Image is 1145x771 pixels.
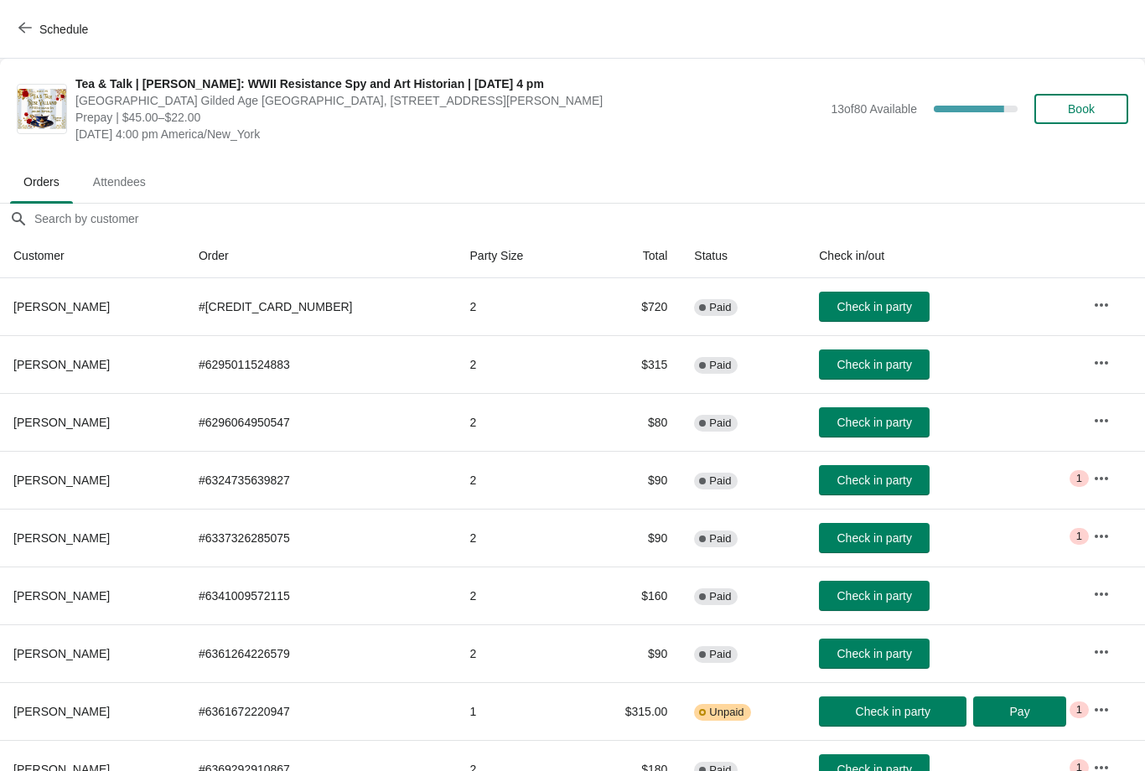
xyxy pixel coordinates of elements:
[577,567,681,624] td: $160
[185,335,457,393] td: # 6295011524883
[819,407,930,437] button: Check in party
[1068,102,1095,116] span: Book
[819,349,930,380] button: Check in party
[75,109,822,126] span: Prepay | $45.00–$22.00
[185,682,457,740] td: # 6361672220947
[709,648,731,661] span: Paid
[577,393,681,451] td: $80
[709,301,731,314] span: Paid
[185,278,457,335] td: # [CREDIT_CARD_NUMBER]
[457,682,578,740] td: 1
[577,624,681,682] td: $90
[1076,703,1082,717] span: 1
[13,531,110,545] span: [PERSON_NAME]
[185,393,457,451] td: # 6296064950547
[34,204,1145,234] input: Search by customer
[1076,530,1082,543] span: 1
[709,532,731,546] span: Paid
[973,696,1066,727] button: Pay
[577,234,681,278] th: Total
[819,465,930,495] button: Check in party
[80,167,159,197] span: Attendees
[709,359,731,372] span: Paid
[18,89,66,130] img: Tea & Talk | Rose Valland: WWII Resistance Spy and Art Historian | August 26 at 4 pm
[13,473,110,487] span: [PERSON_NAME]
[819,639,930,669] button: Check in party
[457,624,578,682] td: 2
[457,234,578,278] th: Party Size
[709,417,731,430] span: Paid
[457,567,578,624] td: 2
[837,300,912,313] span: Check in party
[819,523,930,553] button: Check in party
[13,416,110,429] span: [PERSON_NAME]
[577,278,681,335] td: $720
[13,647,110,660] span: [PERSON_NAME]
[457,451,578,509] td: 2
[681,234,806,278] th: Status
[13,300,110,313] span: [PERSON_NAME]
[457,335,578,393] td: 2
[837,416,912,429] span: Check in party
[13,705,110,718] span: [PERSON_NAME]
[75,92,822,109] span: [GEOGRAPHIC_DATA] Gilded Age [GEOGRAPHIC_DATA], [STREET_ADDRESS][PERSON_NAME]
[185,451,457,509] td: # 6324735639827
[457,393,578,451] td: 2
[577,451,681,509] td: $90
[1034,94,1128,124] button: Book
[837,589,912,603] span: Check in party
[10,167,73,197] span: Orders
[837,358,912,371] span: Check in party
[709,706,743,719] span: Unpaid
[8,14,101,44] button: Schedule
[819,581,930,611] button: Check in party
[819,696,966,727] button: Check in party
[13,358,110,371] span: [PERSON_NAME]
[577,682,681,740] td: $315.00
[185,234,457,278] th: Order
[837,531,912,545] span: Check in party
[185,567,457,624] td: # 6341009572115
[831,102,917,116] span: 13 of 80 Available
[185,509,457,567] td: # 6337326285075
[39,23,88,36] span: Schedule
[75,75,822,92] span: Tea & Talk | [PERSON_NAME]: WWII Resistance Spy and Art Historian | [DATE] 4 pm
[1010,705,1030,718] span: Pay
[13,589,110,603] span: [PERSON_NAME]
[185,624,457,682] td: # 6361264226579
[577,335,681,393] td: $315
[709,590,731,603] span: Paid
[457,509,578,567] td: 2
[75,126,822,142] span: [DATE] 4:00 pm America/New_York
[819,292,930,322] button: Check in party
[709,474,731,488] span: Paid
[457,278,578,335] td: 2
[837,647,912,660] span: Check in party
[577,509,681,567] td: $90
[837,473,912,487] span: Check in party
[806,234,1080,278] th: Check in/out
[1076,472,1082,485] span: 1
[856,705,930,718] span: Check in party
